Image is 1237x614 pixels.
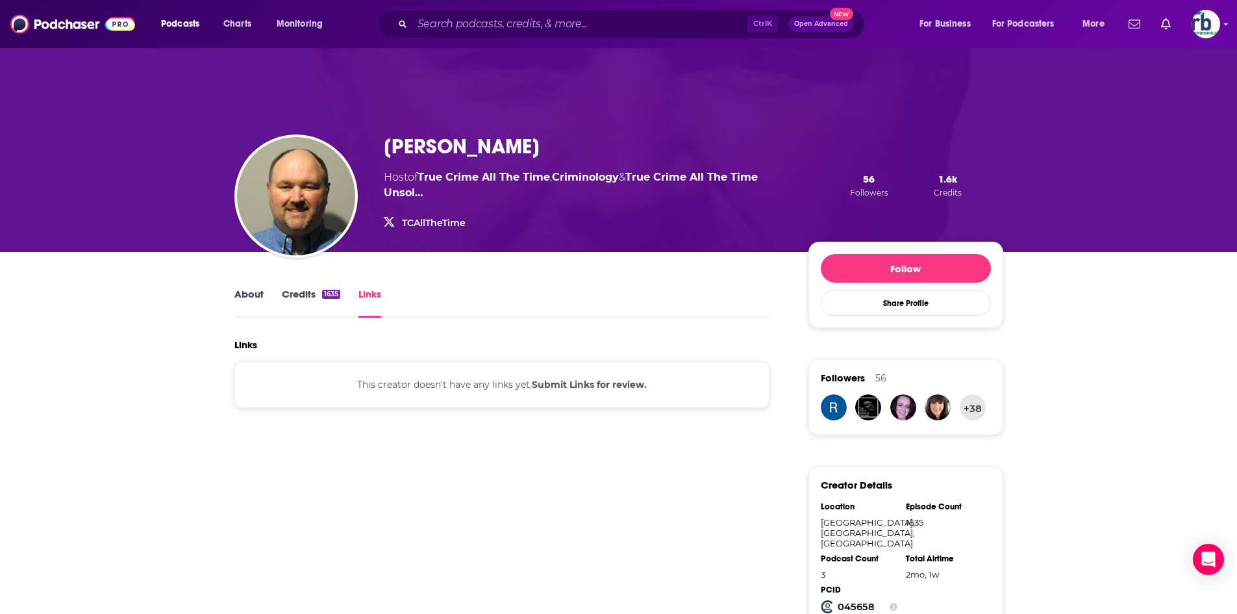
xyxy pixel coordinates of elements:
span: Followers [850,188,888,198]
a: Credits1635 [282,288,340,318]
div: Podcast Count [821,554,897,564]
a: Show notifications dropdown [1123,13,1145,35]
a: Show notifications dropdown [1156,13,1176,35]
span: Credits [934,188,962,198]
span: 1681 hours, 50 minutes, 55 seconds [906,569,939,580]
button: +38 [960,394,986,420]
button: open menu [152,14,216,34]
button: open menu [984,14,1073,34]
img: Podchaser Creator ID logo [821,600,834,613]
span: 56 [863,173,875,185]
span: & [619,171,625,183]
span: Ctrl K [747,16,778,32]
div: PCID [821,585,897,595]
img: sue42970 [925,394,951,420]
img: renee.olivier01 [821,394,847,420]
div: 1635 [322,290,340,299]
button: Show profile menu [1192,10,1220,38]
div: 1635 [906,517,982,528]
h3: Creator Details [821,479,892,491]
span: Host [384,171,408,183]
button: Open AdvancedNew [788,16,854,32]
a: About [234,288,264,318]
button: open menu [910,14,987,34]
img: Kyasarin381 [890,394,916,420]
img: User Profile [1192,10,1220,38]
button: Show Info [890,600,897,613]
span: Charts [223,15,251,33]
button: Share Profile [821,290,991,316]
h2: Links [234,339,257,351]
span: More [1082,15,1105,33]
button: open menu [268,14,340,34]
a: Charts [215,14,259,34]
input: Search podcasts, credits, & more... [412,14,747,34]
img: Podchaser - Follow, Share and Rate Podcasts [10,12,135,36]
div: [GEOGRAPHIC_DATA], [GEOGRAPHIC_DATA], [GEOGRAPHIC_DATA] [821,517,897,548]
button: 1.6kCredits [930,172,966,198]
b: Submit Links for review. [532,379,647,390]
span: of [408,171,550,183]
strong: 045658 [838,601,875,613]
span: , [550,171,552,183]
span: Logged in as johannarb [1192,10,1220,38]
button: 56Followers [846,172,892,198]
div: Search podcasts, credits, & more... [389,9,877,39]
span: Followers [821,372,865,384]
button: open menu [1073,14,1121,34]
div: Open Intercom Messenger [1193,544,1224,575]
span: Monitoring [277,15,323,33]
img: Mike Ferguson [237,137,355,255]
span: For Podcasters [992,15,1055,33]
a: Links [358,288,381,318]
a: Criminology [552,171,619,183]
button: Follow [821,254,991,283]
h3: [PERSON_NAME] [384,134,540,159]
a: TCAllTheTime [402,217,466,229]
span: Open Advanced [794,21,848,27]
img: asianmadnesspod [855,394,881,420]
span: Podcasts [161,15,199,33]
div: Total Airtime [906,554,982,564]
span: New [830,8,853,20]
div: 56 [875,372,886,384]
span: 1.6k [938,173,957,185]
div: Episode Count [906,502,982,512]
span: This creator doesn't have any links yet. [357,379,647,390]
span: For Business [919,15,971,33]
div: 3 [821,569,897,580]
a: True Crime All The Time [418,171,550,183]
div: Location [821,502,897,512]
